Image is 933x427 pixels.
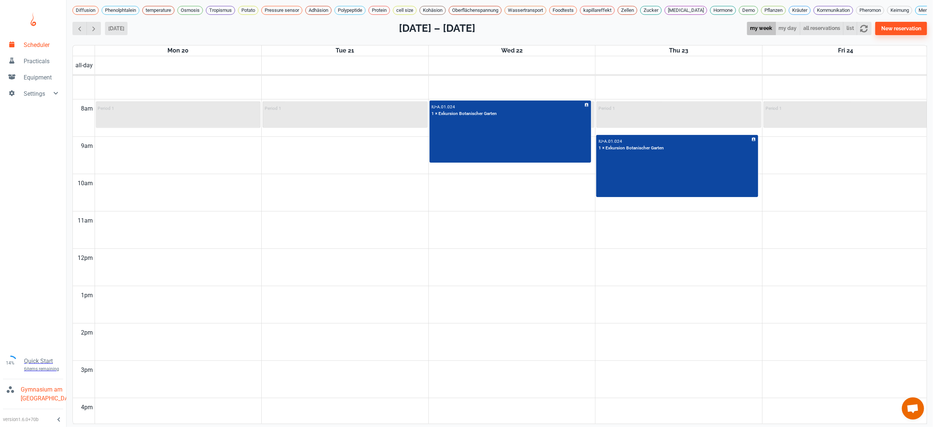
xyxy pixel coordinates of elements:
div: Polypeptide [335,6,366,15]
div: Kräuter [789,6,811,15]
span: Demo [739,7,758,14]
span: Kommunikation [814,7,853,14]
span: Zellen [618,7,637,14]
div: Hormone [710,6,736,15]
span: Phenolphtalein [102,7,139,14]
a: October 20, 2025 [166,45,190,56]
span: cell size [393,7,416,14]
button: [DATE] [105,22,128,35]
div: Wassertransport [505,6,546,15]
div: Kommunikation [814,6,853,15]
div: 10am [77,174,95,193]
span: all-day [74,61,95,70]
span: Foodtests [550,7,577,14]
p: 1 × Exkursion Botanischer Garten [432,111,497,117]
div: Phenolphtalein [102,6,139,15]
a: October 23, 2025 [668,45,690,56]
div: 2pm [80,323,95,342]
span: Diffusion [73,7,98,14]
div: Kohäsion [420,6,446,15]
div: Keimung [887,6,912,15]
p: Period 1 [766,106,782,111]
button: refresh [857,22,871,35]
span: Pflanzen [761,7,786,14]
span: Kräuter [789,7,810,14]
span: kapillareffekt [580,7,614,14]
div: 11am [77,211,95,230]
span: Hormone [710,7,736,14]
h2: [DATE] – [DATE] [399,21,475,36]
span: Oberflächenspannung [449,7,501,14]
button: my day [776,22,800,35]
a: October 22, 2025 [500,45,524,56]
span: Pressure sensor [262,7,302,14]
p: 1 × Exkursion Botanischer Garten [598,145,664,152]
div: Zellen [618,6,637,15]
span: Zucker [641,7,661,14]
button: all reservations [800,22,844,35]
span: temperature [143,7,174,14]
div: 8am [80,99,95,118]
button: Previous week [72,22,87,35]
p: A.01.024 [604,139,622,144]
span: Pheromon [856,7,884,14]
span: Keimung [888,7,912,14]
div: 9am [80,137,95,155]
button: my week [747,22,776,35]
p: Period 1 [98,106,115,111]
span: Protein [369,7,390,14]
div: Oberflächenspannung [449,6,502,15]
div: Diffusion [72,6,99,15]
div: temperature [142,6,174,15]
div: Pheromon [856,6,884,15]
div: Osmosis [177,6,203,15]
div: Foodtests [549,6,577,15]
div: Pressure sensor [261,6,302,15]
div: 3pm [80,361,95,379]
div: cell size [393,6,417,15]
div: kapillareffekt [580,6,615,15]
div: Zucker [640,6,662,15]
a: October 24, 2025 [837,45,855,56]
span: Potato [238,7,258,14]
div: 12pm [77,249,95,267]
a: October 21, 2025 [334,45,356,56]
span: Wassertransport [505,7,546,14]
p: IU • [432,104,437,109]
div: Potato [238,6,258,15]
div: Chat öffnen [902,397,924,420]
span: Tropismus [206,7,235,14]
div: 4pm [80,398,95,417]
div: Tropismus [206,6,235,15]
div: Demo [739,6,758,15]
button: New reservation [875,22,927,35]
button: list [843,22,857,35]
div: Adhäsion [305,6,332,15]
span: Polypeptide [335,7,365,14]
p: A.01.024 [437,104,455,109]
div: [MEDICAL_DATA] [665,6,707,15]
p: Period 1 [598,106,615,111]
div: Protein [369,6,390,15]
button: Next week [86,22,101,35]
span: [MEDICAL_DATA] [665,7,707,14]
p: Period 1 [265,106,281,111]
span: Kohäsion [420,7,445,14]
span: Osmosis [178,7,203,14]
div: Pflanzen [761,6,786,15]
div: 1pm [80,286,95,305]
span: Adhäsion [306,7,331,14]
p: IU • [598,139,604,144]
